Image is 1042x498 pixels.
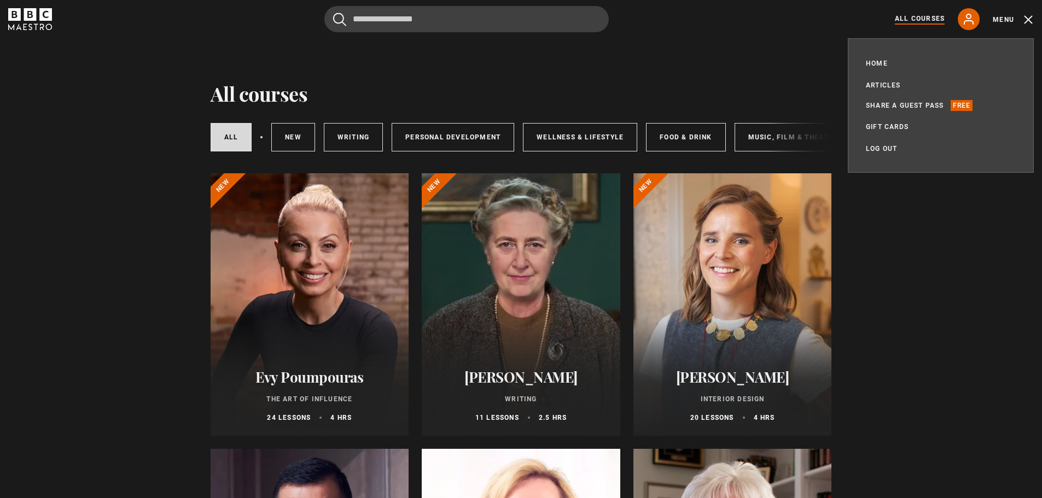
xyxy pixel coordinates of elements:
a: Personal Development [392,123,514,151]
a: All [211,123,252,151]
p: 4 hrs [754,413,775,423]
a: All Courses [895,14,945,25]
a: Wellness & Lifestyle [523,123,637,151]
a: Food & Drink [646,123,725,151]
button: Toggle navigation [993,14,1034,25]
h2: [PERSON_NAME] [647,368,819,385]
svg: BBC Maestro [8,8,52,30]
a: Writing [324,123,383,151]
a: New [271,123,315,151]
p: 2.5 hrs [539,413,567,423]
h2: Evy Poumpouras [224,368,396,385]
h2: [PERSON_NAME] [435,368,607,385]
p: Writing [435,394,607,404]
a: Articles [866,80,901,91]
a: Share a guest pass [866,100,944,111]
a: Log out [866,143,897,154]
a: Music, Film & Theatre [735,123,851,151]
p: 11 lessons [475,413,519,423]
p: Interior Design [647,394,819,404]
p: Free [951,100,973,111]
p: 20 lessons [690,413,734,423]
a: Evy Poumpouras The Art of Influence 24 lessons 4 hrs New [211,173,409,436]
a: Gift Cards [866,121,909,132]
input: Search [324,6,609,32]
a: Home [866,58,888,69]
p: The Art of Influence [224,394,396,404]
a: [PERSON_NAME] Writing 11 lessons 2.5 hrs New [422,173,620,436]
a: [PERSON_NAME] Interior Design 20 lessons 4 hrs New [633,173,832,436]
h1: All courses [211,82,308,105]
p: 4 hrs [330,413,352,423]
p: 24 lessons [267,413,311,423]
button: Submit the search query [333,13,346,26]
